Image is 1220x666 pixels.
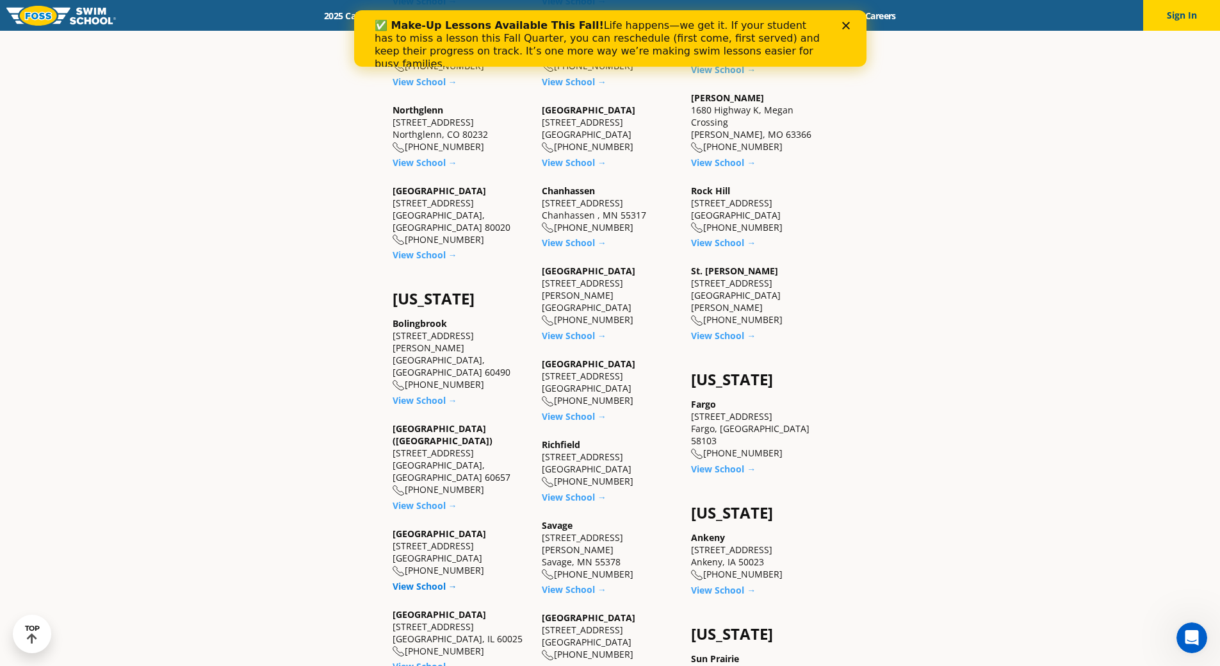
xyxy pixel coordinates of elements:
a: Bolingbrook [393,317,447,329]
a: Swim Path® Program [447,10,559,22]
a: View School → [542,491,606,503]
div: [STREET_ADDRESS] Ankeny, IA 50023 [PHONE_NUMBER] [691,531,827,581]
a: View School → [542,76,606,88]
a: View School → [393,580,457,592]
a: Richfield [542,438,580,451]
div: [STREET_ADDRESS] [GEOGRAPHIC_DATA] [PHONE_NUMBER] [542,612,678,661]
a: View School → [393,394,457,406]
img: location-phone-o-icon.svg [542,315,554,326]
img: location-phone-o-icon.svg [542,477,554,488]
a: [GEOGRAPHIC_DATA] [393,185,486,197]
a: View School → [393,499,457,512]
img: location-phone-o-icon.svg [393,235,405,246]
img: location-phone-o-icon.svg [393,380,405,391]
a: Rock Hill [691,185,730,197]
a: View School → [691,463,756,475]
div: Life happens—we get it. If your student has to miss a lesson this Fall Quarter, you can reschedul... [20,9,471,60]
img: location-phone-o-icon.svg [393,646,405,657]
div: [STREET_ADDRESS] Fargo, [GEOGRAPHIC_DATA] 58103 [PHONE_NUMBER] [691,398,827,460]
img: location-phone-o-icon.svg [542,62,554,72]
a: View School → [542,329,606,342]
a: Careers [854,10,907,22]
img: location-phone-o-icon.svg [542,650,554,661]
img: location-phone-o-icon.svg [542,222,554,233]
div: [STREET_ADDRESS] [GEOGRAPHIC_DATA], IL 60025 [PHONE_NUMBER] [393,608,529,658]
a: About [PERSON_NAME] [559,10,678,22]
a: [GEOGRAPHIC_DATA] [542,358,635,370]
iframe: Intercom live chat [1176,622,1207,653]
div: [STREET_ADDRESS] [GEOGRAPHIC_DATA] [PHONE_NUMBER] [691,185,827,234]
a: Chanhassen [542,185,595,197]
a: View School → [691,584,756,596]
div: [STREET_ADDRESS][PERSON_NAME] Savage, MN 55378 [PHONE_NUMBER] [542,519,678,581]
a: Northglenn [393,104,443,116]
div: 1680 Highway K, Megan Crossing [PERSON_NAME], MO 63366 [PHONE_NUMBER] [691,92,827,153]
img: location-phone-o-icon.svg [691,142,703,153]
a: [GEOGRAPHIC_DATA] [542,265,635,277]
a: 2025 Calendar [313,10,393,22]
a: [GEOGRAPHIC_DATA] [542,612,635,624]
h4: [US_STATE] [691,625,827,643]
a: Fargo [691,398,716,410]
a: View School → [542,156,606,169]
div: Close [488,12,501,19]
a: View School → [691,237,756,249]
a: Ankeny [691,531,725,544]
img: location-phone-o-icon.svg [691,570,703,581]
img: location-phone-o-icon.svg [691,222,703,233]
div: [STREET_ADDRESS][PERSON_NAME] [GEOGRAPHIC_DATA] [PHONE_NUMBER] [542,265,678,326]
a: Blog [813,10,854,22]
a: View School → [542,237,606,249]
img: FOSS Swim School Logo [6,6,116,26]
img: location-phone-o-icon.svg [542,569,554,580]
h4: [US_STATE] [393,290,529,308]
div: [STREET_ADDRESS] [GEOGRAPHIC_DATA] [PHONE_NUMBER] [542,104,678,153]
div: [STREET_ADDRESS] [GEOGRAPHIC_DATA] [PHONE_NUMBER] [542,358,678,407]
a: View School → [542,410,606,422]
img: location-phone-o-icon.svg [691,449,703,460]
img: location-phone-o-icon.svg [542,142,554,153]
img: location-phone-o-icon.svg [393,566,405,577]
img: location-phone-o-icon.svg [393,485,405,496]
img: location-phone-o-icon.svg [542,396,554,407]
a: View School → [393,156,457,169]
a: [PERSON_NAME] [691,92,764,104]
a: Savage [542,519,573,531]
a: [GEOGRAPHIC_DATA] ([GEOGRAPHIC_DATA]) [393,422,492,447]
iframe: Intercom live chat banner [354,10,866,67]
a: Sun Prairie [691,653,739,665]
a: View School → [691,156,756,169]
a: View School → [542,583,606,595]
a: [GEOGRAPHIC_DATA] [393,608,486,620]
div: TOP [25,624,40,644]
a: Schools [393,10,447,22]
a: [GEOGRAPHIC_DATA] [542,104,635,116]
img: location-phone-o-icon.svg [393,142,405,153]
a: View School → [393,249,457,261]
img: location-phone-o-icon.svg [691,315,703,326]
h4: [US_STATE] [691,504,827,522]
div: [STREET_ADDRESS][PERSON_NAME] [GEOGRAPHIC_DATA], [GEOGRAPHIC_DATA] 60490 [PHONE_NUMBER] [393,317,529,391]
div: [STREET_ADDRESS] [GEOGRAPHIC_DATA] [PHONE_NUMBER] [542,438,678,488]
a: View School → [691,63,756,76]
div: [STREET_ADDRESS] [GEOGRAPHIC_DATA] [PHONE_NUMBER] [393,528,529,577]
a: St. [PERSON_NAME] [691,265,778,277]
div: [STREET_ADDRESS] [GEOGRAPHIC_DATA], [GEOGRAPHIC_DATA] 60657 [PHONE_NUMBER] [393,422,529,496]
a: [GEOGRAPHIC_DATA] [393,528,486,540]
div: [STREET_ADDRESS] [GEOGRAPHIC_DATA], [GEOGRAPHIC_DATA] 80020 [PHONE_NUMBER] [393,185,529,246]
b: ✅ Make-Up Lessons Available This Fall! [20,9,250,21]
div: [STREET_ADDRESS] [GEOGRAPHIC_DATA][PERSON_NAME] [PHONE_NUMBER] [691,265,827,326]
img: location-phone-o-icon.svg [393,62,405,72]
a: View School → [393,76,457,88]
div: [STREET_ADDRESS] Chanhassen , MN 55317 [PHONE_NUMBER] [542,185,678,234]
h4: [US_STATE] [691,370,827,388]
div: [STREET_ADDRESS] Northglenn, CO 80232 [PHONE_NUMBER] [393,104,529,153]
a: Swim Like [PERSON_NAME] [678,10,814,22]
a: View School → [691,329,756,342]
